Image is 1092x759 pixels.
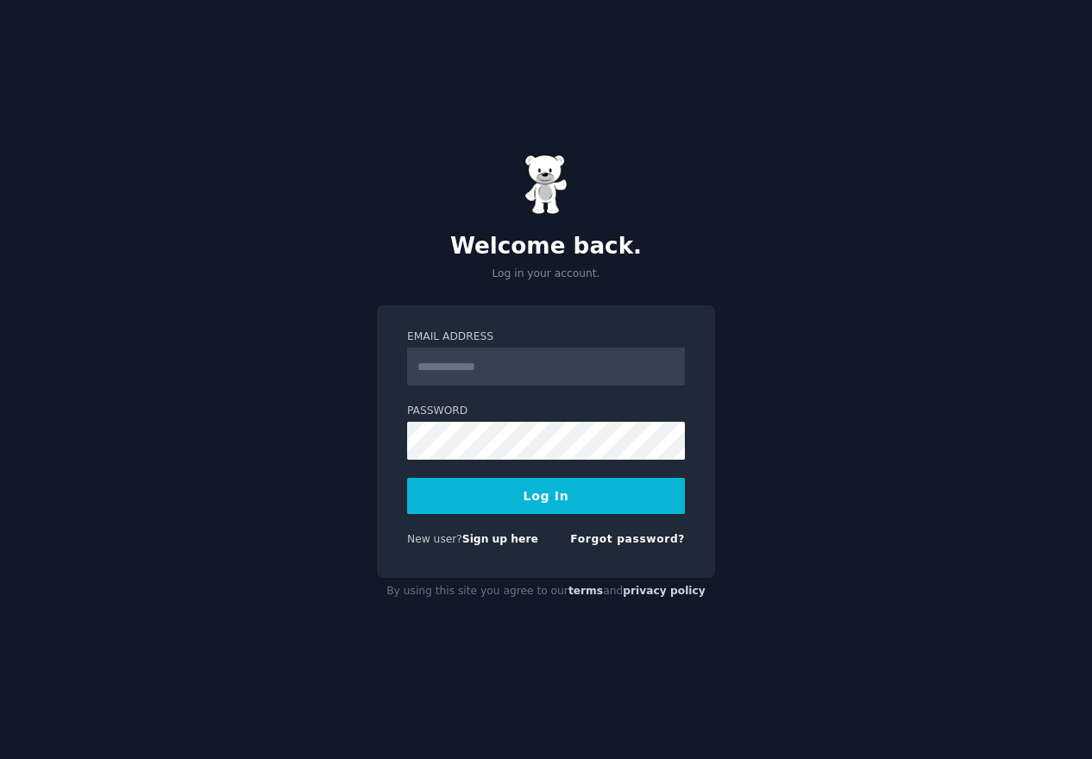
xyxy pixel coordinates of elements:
span: New user? [407,533,462,545]
p: Log in your account. [377,267,715,282]
a: Sign up here [462,533,538,545]
label: Email Address [407,329,685,345]
a: Forgot password? [570,533,685,545]
button: Log In [407,478,685,514]
div: By using this site you agree to our and [377,578,715,605]
a: privacy policy [623,585,706,597]
a: terms [568,585,603,597]
img: Gummy Bear [524,154,568,215]
h2: Welcome back. [377,233,715,260]
label: Password [407,404,685,419]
